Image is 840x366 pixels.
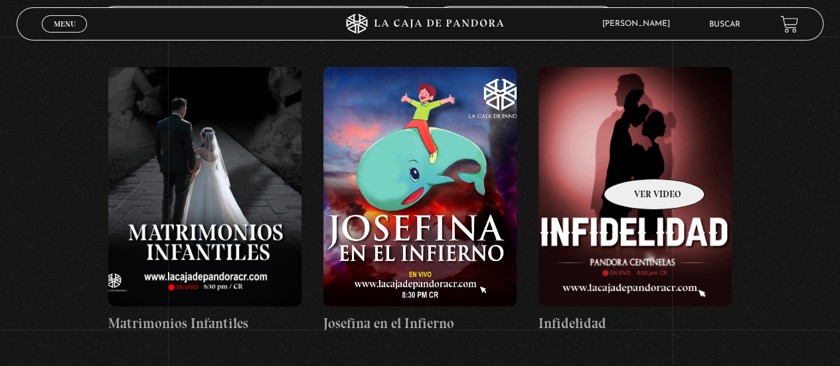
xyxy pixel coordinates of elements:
[49,31,80,41] span: Cerrar
[323,313,517,334] h4: Josefina en el Infierno
[108,313,301,334] h4: Matrimonios Infantiles
[539,313,732,334] h4: Infidelidad
[108,67,301,334] a: Matrimonios Infantiles
[323,67,517,334] a: Josefina en el Infierno
[709,21,740,29] a: Buscar
[54,20,76,28] span: Menu
[539,67,732,334] a: Infidelidad
[596,20,683,28] span: [PERSON_NAME]
[780,15,798,33] a: View your shopping cart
